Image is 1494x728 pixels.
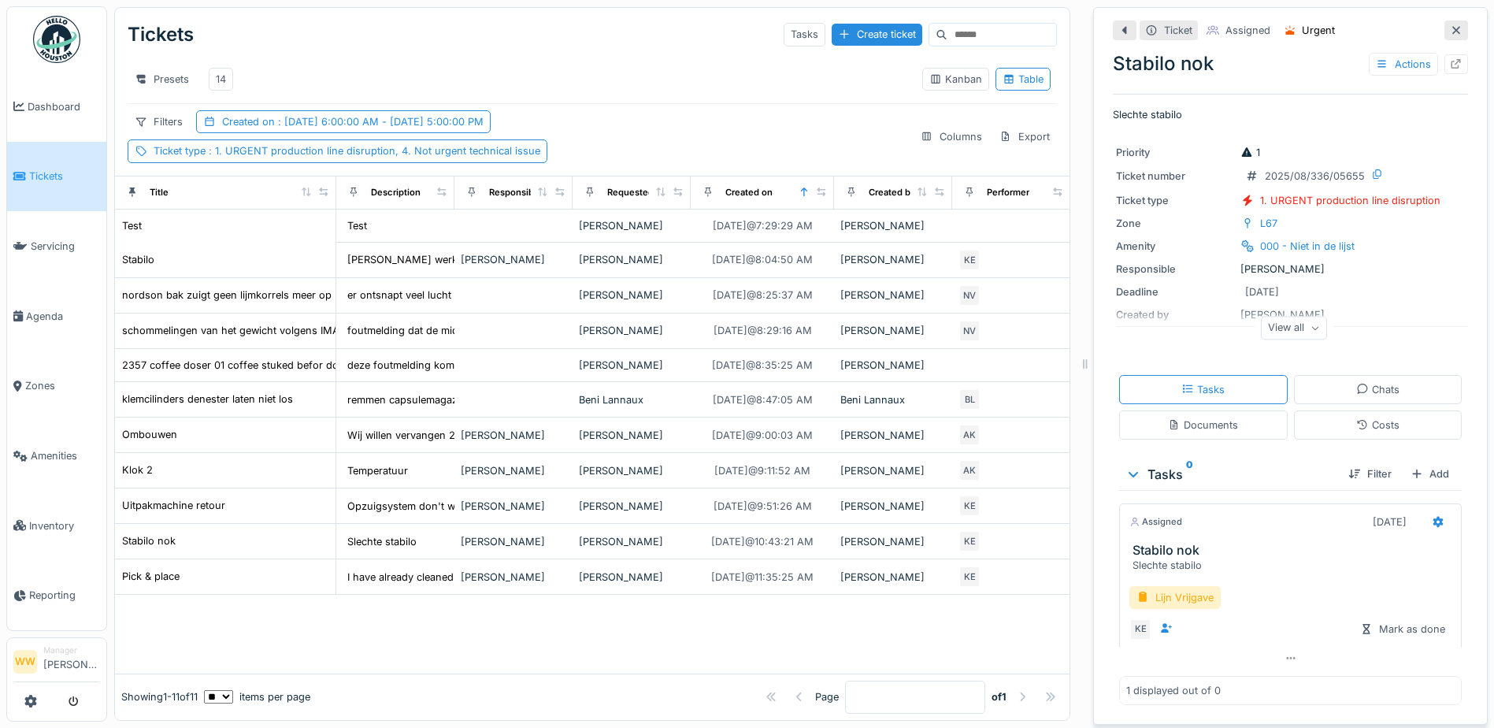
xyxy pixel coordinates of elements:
a: Inventory [7,491,106,561]
div: [PERSON_NAME] [840,358,946,373]
div: [PERSON_NAME] [579,288,684,303]
div: [DATE] @ 7:29:29 AM [713,218,813,233]
span: Dashboard [28,99,100,114]
div: NV [958,284,981,306]
div: [DATE] @ 10:43:21 AM [711,534,814,549]
div: Tasks [1125,465,1336,484]
div: Created by [869,186,916,199]
div: items per page [204,689,310,704]
div: [PERSON_NAME] [461,570,566,585]
div: [PERSON_NAME] [461,463,566,478]
a: WW Manager[PERSON_NAME] [13,644,100,682]
div: [DATE] @ 8:29:16 AM [714,323,812,338]
div: Stabilo [122,252,154,267]
div: Assigned [1129,515,1182,529]
div: I have already cleaned all the filters, the ent... [347,570,564,585]
div: Lijn Vrijgave [1129,586,1221,609]
div: [PERSON_NAME] [840,218,946,233]
div: [PERSON_NAME] [579,534,684,549]
div: Description [371,186,421,199]
p: Slechte stabilo [1113,107,1468,122]
div: Page [815,689,839,704]
div: Tasks [1181,382,1225,397]
div: [PERSON_NAME] [579,323,684,338]
li: [PERSON_NAME] [43,644,100,678]
span: : 1. URGENT production line disruption, 4. Not urgent technical issue [206,145,540,157]
div: [DATE] [1373,514,1407,529]
div: 2357 coffee doser 01 coffee stuked befor doser [122,358,354,373]
div: Title [150,186,169,199]
div: Ticket [1164,23,1192,38]
div: Create ticket [832,24,922,45]
a: Agenda [7,281,106,351]
div: [PERSON_NAME] [579,428,684,443]
div: View all [1261,317,1327,340]
div: AK [958,424,981,446]
div: foutmelding dat de middelste capsule verkeerd m... [347,323,593,338]
div: Slechte stabilo [1133,558,1455,573]
div: Responsible [1116,262,1234,277]
div: Costs [1356,418,1399,433]
div: deze foutmelding komt regelmatig terug [347,358,539,373]
sup: 0 [1186,465,1193,484]
div: Tasks [784,23,825,46]
div: Columns [914,125,989,148]
div: Stabilo nok [122,534,176,549]
span: Reporting [29,588,100,603]
div: klemcilinders denester laten niet los [122,392,293,407]
div: [PERSON_NAME] [840,463,946,478]
div: [PERSON_NAME] [579,499,684,514]
span: Agenda [26,309,100,324]
div: Created on [222,114,484,129]
div: Actions [1369,53,1438,76]
div: KE [958,566,981,588]
div: Slechte stabilo [347,534,417,549]
a: Amenities [7,421,106,491]
span: Tickets [29,169,100,184]
div: AK [958,459,981,481]
div: Zone [1116,216,1234,231]
div: Wij willen vervangen 250 gemalen na 250 bonen a... [347,428,600,443]
div: [PERSON_NAME] [840,288,946,303]
div: [PERSON_NAME] [840,323,946,338]
div: schommelingen van het gewicht volgens IMA [122,323,339,338]
div: [PERSON_NAME] [1116,262,1465,277]
div: 1 [1240,145,1260,160]
div: Table [1003,72,1044,87]
div: [PERSON_NAME] [840,499,946,514]
div: Amenity [1116,239,1234,254]
div: Beni Lannaux [579,392,684,407]
div: Created on [725,186,773,199]
div: [DATE] @ 8:04:50 AM [712,252,813,267]
div: er ontsnapt veel lucht aan de onderkant [347,288,539,303]
span: Zones [25,378,100,393]
div: Manager [43,644,100,656]
div: [DATE] @ 8:25:37 AM [713,288,813,303]
div: remmen capsulemagazijn blijven aangestuurd bij ... [347,392,593,407]
div: BL [958,388,981,410]
div: Performer [987,186,1029,199]
h3: Stabilo nok [1133,543,1455,558]
div: 1 displayed out of 0 [1126,683,1221,698]
div: Chats [1356,382,1399,397]
div: Filters [128,110,190,133]
div: [PERSON_NAME] [461,499,566,514]
div: nordson bak zuigt geen lijmkorrels meer op [122,288,332,303]
div: KE [958,495,981,517]
div: Uitpakmachine retour [122,499,225,514]
img: Badge_color-CXgf-gQk.svg [33,16,80,63]
div: Klok 2 [122,463,153,478]
div: [PERSON_NAME] [840,570,946,585]
div: Responsible [489,186,542,199]
div: Mark as done [1354,618,1451,640]
div: Stabilo nok [1113,50,1468,78]
strong: of 1 [992,689,1007,704]
a: Dashboard [7,72,106,142]
div: [PERSON_NAME] [579,570,684,585]
li: WW [13,650,37,674]
div: 2025/08/336/05655 [1265,169,1365,184]
div: Priority [1116,145,1234,160]
div: [PERSON_NAME] [579,218,684,233]
div: [DATE] @ 8:47:05 AM [713,392,813,407]
div: KE [958,530,981,552]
